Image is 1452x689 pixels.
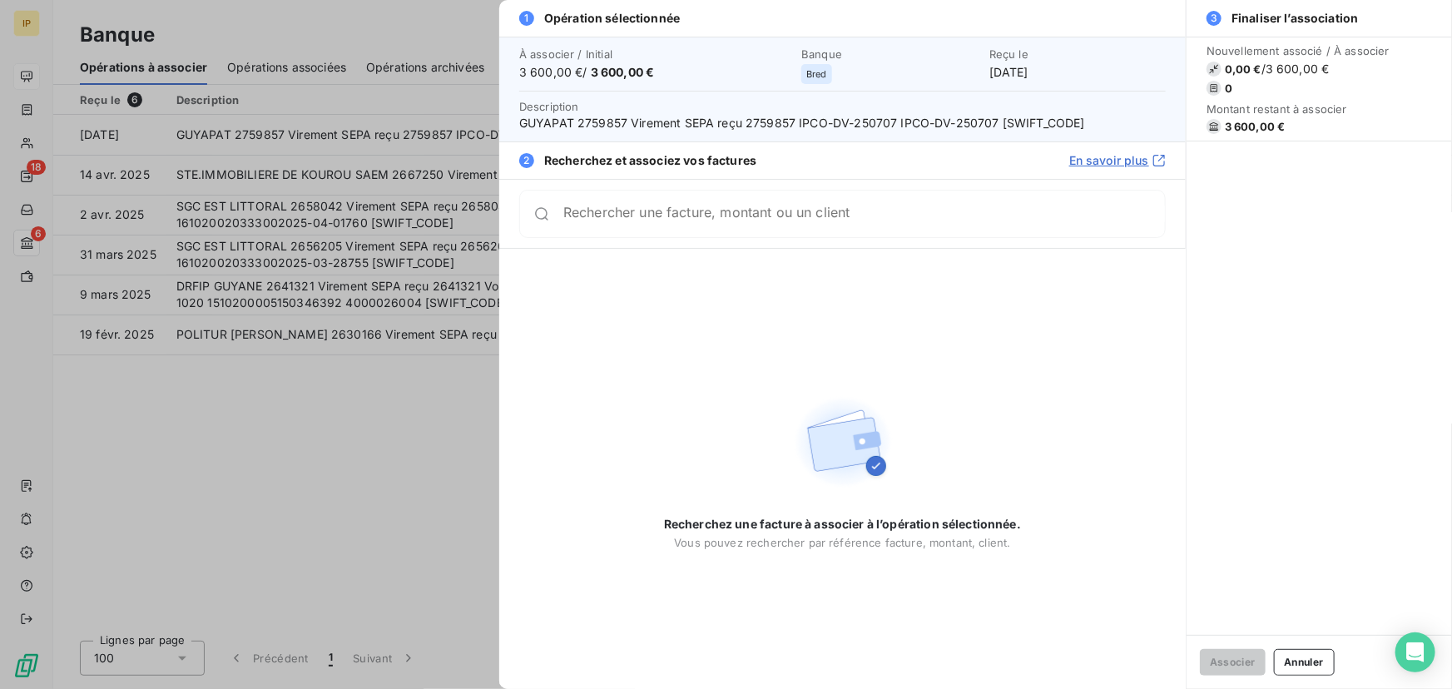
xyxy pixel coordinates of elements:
span: GUYAPAT 2759857 Virement SEPA reçu 2759857 IPCO-DV-250707 IPCO-DV-250707 [SWIFT_CODE] [519,115,1166,131]
span: Recherchez une facture à associer à l’opération sélectionnée. [664,516,1021,533]
span: À associer / Initial [519,47,791,61]
span: Opération sélectionnée [544,10,680,27]
span: 2 [519,153,534,168]
button: Annuler [1274,649,1335,676]
span: 3 600,00 € [1225,120,1286,133]
span: 3 600,00 € [591,65,655,79]
span: Montant restant à associer [1207,102,1390,116]
button: Associer [1200,649,1266,676]
span: Vous pouvez rechercher par référence facture, montant, client. [674,536,1010,549]
span: 0,00 € [1225,62,1261,76]
input: placeholder [563,206,1165,222]
div: [DATE] [989,47,1166,81]
a: En savoir plus [1069,152,1166,169]
div: Open Intercom Messenger [1395,632,1435,672]
span: Bred [806,69,827,79]
span: 3 [1207,11,1222,26]
span: Reçu le [989,47,1166,61]
span: Recherchez et associez vos factures [544,152,756,169]
span: Finaliser l’association [1231,10,1358,27]
span: / 3 600,00 € [1261,61,1330,77]
span: 1 [519,11,534,26]
img: Empty state [790,389,896,496]
span: Nouvellement associé / À associer [1207,44,1390,57]
span: Description [519,100,579,113]
span: Banque [801,47,979,61]
span: 0 [1225,82,1232,95]
span: 3 600,00 € / [519,64,791,81]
